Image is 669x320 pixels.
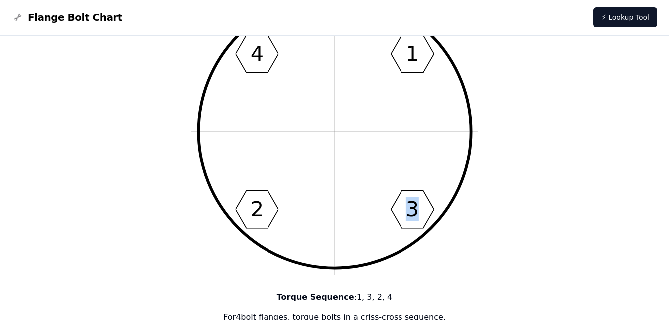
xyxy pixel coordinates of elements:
[593,7,657,27] a: ⚡ Lookup Tool
[67,291,602,303] p: : 1, 3, 2, 4
[12,11,24,23] img: Flange Bolt Chart Logo
[277,292,354,302] b: Torque Sequence
[28,10,122,24] span: Flange Bolt Chart
[250,42,263,66] text: 4
[250,197,263,221] text: 2
[405,42,418,66] text: 1
[12,10,122,24] a: Flange Bolt Chart LogoFlange Bolt Chart
[405,197,418,221] text: 3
